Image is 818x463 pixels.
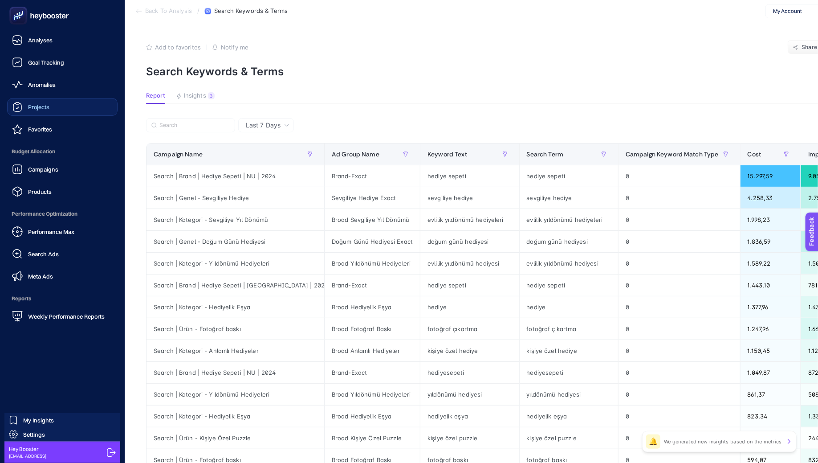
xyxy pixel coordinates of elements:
span: Anomalies [28,81,56,88]
span: Search Keywords & Terms [214,8,288,15]
div: Brand-Exact [325,362,420,383]
div: 1.247,96 [741,318,801,340]
div: hediye [520,296,618,318]
div: evlilik yıldönümü hediyesi [520,253,618,274]
div: 1.377,96 [741,296,801,318]
span: Add to favorites [155,44,201,51]
span: Insights [184,92,206,99]
div: 0 [619,253,740,274]
div: evlilik yıldönümü hediyeleri [520,209,618,230]
span: Performance Max [28,228,74,235]
div: hediyelik eşya [420,406,519,427]
div: Brand-Exact [325,275,420,296]
div: Search | Ürün - Fotoğraf baskı [147,318,324,340]
div: Search | Genel - Doğum Günü Hediyesi [147,231,324,252]
button: Notify me [212,44,248,51]
a: Search Ads [7,245,118,263]
div: 861,37 [741,384,801,405]
div: 0 [619,296,740,318]
div: hediyesepeti [520,362,618,383]
span: Last 7 Days [246,121,281,130]
div: 0 [619,340,740,361]
div: yıldönümü hediyesi [420,384,519,405]
div: 686,23 [741,427,801,449]
div: doğum günü hediyesi [420,231,519,252]
span: My Insights [23,417,54,424]
a: Favorites [7,120,118,138]
div: kişiye özel hediye [420,340,519,361]
div: Broad Yıldönümü Hediyeleri [325,253,420,274]
span: Performance Optimization [7,205,118,223]
div: fotoğraf çıkartma [520,318,618,340]
div: 1.589,22 [741,253,801,274]
div: doğum günü hediyesi [520,231,618,252]
div: Search | Ürün - Kişiye Özel Puzzle [147,427,324,449]
span: Products [28,188,52,195]
div: 15.297,59 [741,165,801,187]
div: Broad Hediyelik Eşya [325,296,420,318]
span: Favorites [28,126,52,133]
span: Campaign Name [154,151,203,158]
div: 1.443,10 [741,275,801,296]
span: Settings [23,431,45,438]
div: kişiye özel puzzle [420,427,519,449]
span: Feedback [5,3,34,10]
div: hediye sepeti [420,165,519,187]
span: Keyword Text [427,151,467,158]
span: Budget Allocation [7,143,118,160]
div: hediye sepeti [520,275,618,296]
div: 4.258,33 [741,187,801,209]
div: Search | Kategori - Hediyelik Eşya [147,296,324,318]
div: 1.049,87 [741,362,801,383]
a: Products [7,183,118,201]
span: Search Ads [28,250,59,258]
div: 🔔 [646,434,660,449]
div: Broad Hediyelik Eşya [325,406,420,427]
div: 823,34 [741,406,801,427]
span: Campaign Keyword Match Type [626,151,719,158]
span: Share [802,44,818,51]
div: Search | Kategori - Yıldönümü Hediyeleri [147,384,324,405]
div: yıldönümü hediyesi [520,384,618,405]
span: Ad Group Name [332,151,379,158]
a: Performance Max [7,223,118,241]
div: Broad Fotoğraf Baskı [325,318,420,340]
div: hediye [420,296,519,318]
span: Reports [7,290,118,307]
span: Cost [748,151,761,158]
div: evlilik yıldönümü hediyesi [420,253,519,274]
div: hediye sepeti [420,275,519,296]
a: Campaigns [7,160,118,178]
div: hediyelik eşya [520,406,618,427]
div: sevgiliye hediye [520,187,618,209]
span: Notify me [221,44,248,51]
a: Analyses [7,31,118,49]
span: Hey Booster [9,446,46,453]
a: Goal Tracking [7,53,118,71]
div: Search | Kategori - Sevgiliye Yıl Dönümü [147,209,324,230]
div: Broad Kişiye Özel Puzzle [325,427,420,449]
span: Search Term [527,151,564,158]
a: Anomalies [7,76,118,94]
div: 0 [619,384,740,405]
div: Sevgiliye Hediye Exact [325,187,420,209]
span: Projects [28,103,49,111]
p: We generated new insights based on the metrics [664,438,782,445]
div: 0 [619,362,740,383]
div: 0 [619,275,740,296]
div: 0 [619,427,740,449]
span: Campaigns [28,166,58,173]
div: kişiye özel puzzle [520,427,618,449]
div: Broad Sevgiliye Yıl Dönümü [325,209,420,230]
a: Projects [7,98,118,116]
div: Doğum Günü Hediyesi Exact [325,231,420,252]
div: evlilik yıldönümü hediyeleri [420,209,519,230]
div: fotoğraf çıkartma [420,318,519,340]
div: 0 [619,406,740,427]
span: / [197,7,199,14]
span: Meta Ads [28,273,53,280]
a: Weekly Performance Reports [7,307,118,325]
div: 0 [619,209,740,230]
div: Search | Kategori - Anlamlı Hediyeler [147,340,324,361]
div: Broad Anlamlı Hediyeler [325,340,420,361]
